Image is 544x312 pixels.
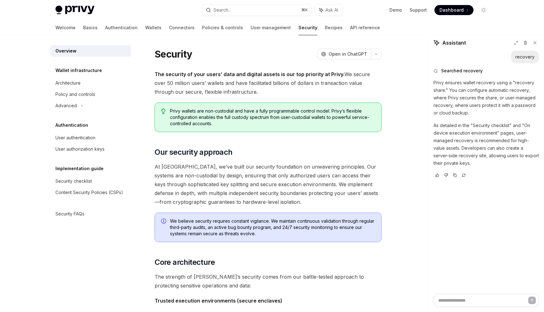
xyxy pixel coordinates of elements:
a: User authorization keys [50,143,131,155]
span: Searched recovery [441,68,483,74]
div: Architecture [55,79,81,87]
a: Wallets [145,20,161,35]
div: recovery [515,54,535,60]
strong: Trusted execution environments (secure enclaves) [155,298,282,304]
button: Open in ChatGPT [317,49,371,59]
span: Privy wallets are non-custodial and have a fully programmable control model. Privy’s flexible con... [170,108,375,127]
a: Support [410,7,427,13]
button: Search...⌘K [201,4,312,16]
a: Policy and controls [50,89,131,100]
a: Security checklist [50,175,131,187]
button: Ask AI [315,4,343,16]
a: Demo [389,7,402,13]
span: Dashboard [439,7,464,13]
button: Searched recovery [433,68,539,74]
a: Policies & controls [202,20,243,35]
a: Content Security Policies (CSPs) [50,187,131,198]
div: Overview [55,47,76,55]
a: Architecture [50,77,131,89]
a: Authentication [105,20,138,35]
div: Content Security Policies (CSPs) [55,189,123,196]
span: We secure over 50 million users’ wallets and have facilitated billions of dollars in transaction ... [155,70,382,96]
span: At [GEOGRAPHIC_DATA], we’ve built our security foundation on unwavering principles. Our systems a... [155,162,382,206]
h5: Implementation guide [55,165,104,172]
span: We believe security requires constant vigilance. We maintain continuous validation through regula... [170,218,375,237]
div: Search... [213,6,231,14]
span: Core architecture [155,257,215,267]
a: Dashboard [434,5,473,15]
div: Security checklist [55,177,92,185]
button: Toggle dark mode [479,5,489,15]
a: Recipes [325,20,343,35]
strong: The security of your users’ data and digital assets is our top priority at Privy. [155,71,344,77]
h5: Wallet infrastructure [55,67,102,74]
p: Privy ensures wallet recovery using a "recovery share." You can configure automatic recovery, whe... [433,79,539,117]
p: As detailed in the "Security checklist" and "On device execution environment" pages, user-managed... [433,122,539,167]
a: API reference [350,20,380,35]
a: Basics [83,20,98,35]
div: Security FAQs [55,210,84,218]
a: Connectors [169,20,195,35]
div: Advanced [55,102,77,109]
a: User authentication [50,132,131,143]
div: User authorization keys [55,145,105,153]
button: Send message [528,297,536,304]
div: Policy and controls [55,91,95,98]
span: ⌘ K [301,8,308,13]
h5: Authentication [55,121,88,129]
div: User authentication [55,134,95,142]
a: Security [298,20,317,35]
span: The strength of [PERSON_NAME]’s security comes from our battle-tested approach to protecting sens... [155,272,382,290]
a: Security FAQs [50,208,131,220]
h1: Security [155,48,192,60]
img: light logo [55,6,94,14]
span: Our security approach [155,147,232,157]
span: Assistant [442,39,466,47]
span: Ask AI [326,7,338,13]
span: Open in ChatGPT [329,51,367,57]
svg: Info [161,219,167,225]
svg: Tip [161,109,166,114]
a: Overview [50,45,131,57]
a: Welcome [55,20,76,35]
a: User management [251,20,291,35]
